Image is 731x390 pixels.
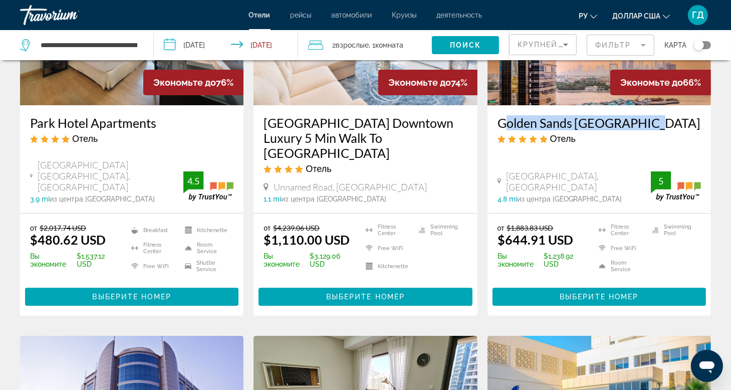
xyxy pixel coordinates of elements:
[550,133,576,144] span: Отель
[498,195,517,203] span: 4.8 mi
[375,41,403,49] span: Комната
[612,9,670,23] button: Изменить валюту
[332,38,369,52] span: 2
[336,41,369,49] span: Взрослые
[30,252,119,268] p: $1,537.12 USD
[154,30,298,60] button: Check-in date: Sep 28, 2025 Check-out date: Oct 4, 2025
[651,175,671,187] div: 5
[612,12,660,20] font: доллар США
[594,260,647,273] li: Room Service
[498,115,701,130] a: Golden Sands [GEOGRAPHIC_DATA]
[560,293,638,301] span: Выберите номер
[264,115,467,160] a: [GEOGRAPHIC_DATA] Downtown Luxury 5 Min Walk To [GEOGRAPHIC_DATA]
[30,252,74,268] span: Вы экономите
[594,242,647,255] li: Free WiFi
[126,242,180,255] li: Fitness Center
[332,11,372,19] a: автомобили
[264,195,281,203] span: 1.1 mi
[651,171,701,201] img: trustyou-badge.svg
[72,133,98,144] span: Отель
[281,195,386,203] span: из центра [GEOGRAPHIC_DATA]
[493,288,706,306] button: Выберите номер
[264,224,271,232] span: от
[392,11,417,19] a: Круизы
[594,224,647,237] li: Fitness Center
[249,11,271,19] a: Отели
[180,260,233,273] li: Shuttle Service
[647,224,701,237] li: Swimming Pool
[298,30,432,60] button: Travelers: 2 adults, 0 children
[259,290,472,301] a: Выберите номер
[518,39,568,51] mat-select: Sort by
[378,70,477,95] div: 74%
[506,170,651,192] span: [GEOGRAPHIC_DATA], [GEOGRAPHIC_DATA]
[493,290,706,301] a: Выберите номер
[610,70,711,95] div: 66%
[498,133,701,144] div: 5 star Hotel
[30,232,106,247] ins: $480.62 USD
[153,77,216,88] span: Экономьте до
[30,115,233,130] a: Park Hotel Apartments
[264,252,353,268] p: $3,129.06 USD
[498,232,573,247] ins: $644.91 USD
[25,288,238,306] button: Выберите номер
[143,70,243,95] div: 76%
[50,195,155,203] span: из центра [GEOGRAPHIC_DATA]
[388,77,451,88] span: Экономьте до
[498,252,541,268] span: Вы экономите
[306,163,331,174] span: Отель
[361,242,414,255] li: Free WiFi
[518,41,639,49] span: Крупнейшие сбережения
[498,252,587,268] p: $1,238.92 USD
[25,290,238,301] a: Выберите номер
[664,38,686,52] span: карта
[579,9,597,23] button: Изменить язык
[183,175,203,187] div: 4.5
[291,11,312,19] a: рейсы
[432,36,499,54] button: Поиск
[180,242,233,255] li: Room Service
[685,5,711,26] button: Меню пользователя
[264,232,350,247] ins: $1,110.00 USD
[414,224,467,237] li: Swimming Pool
[259,288,472,306] button: Выберите номер
[507,224,554,232] del: $1,883.83 USD
[38,159,183,192] span: [GEOGRAPHIC_DATA] [GEOGRAPHIC_DATA], [GEOGRAPHIC_DATA]
[326,293,405,301] span: Выберите номер
[450,41,481,49] span: Поиск
[30,133,233,144] div: 4 star Hotel
[691,350,723,382] iframe: Кнопка запуска окна обмена сообщениями
[686,41,711,50] button: Toggle map
[692,10,704,20] font: ГД
[620,77,683,88] span: Экономьте до
[361,224,414,237] li: Fitness Center
[264,252,307,268] span: Вы экономите
[579,12,588,20] font: ру
[437,11,482,19] a: деятельность
[30,195,50,203] span: 3.9 mi
[92,293,171,301] span: Выберите номер
[126,224,180,237] li: Breakfast
[274,181,427,192] span: Unnamed Road, [GEOGRAPHIC_DATA]
[498,224,505,232] span: от
[587,34,654,56] button: Filter
[264,163,467,174] div: 4 star Hotel
[273,224,320,232] del: $4,239.06 USD
[369,38,403,52] span: , 1
[183,171,233,201] img: trustyou-badge.svg
[126,260,180,273] li: Free WiFi
[517,195,622,203] span: из центра [GEOGRAPHIC_DATA]
[30,224,37,232] span: от
[180,224,233,237] li: Kitchenette
[20,2,120,28] a: Травориум
[361,260,414,273] li: Kitchenette
[40,224,86,232] del: $2,017.74 USD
